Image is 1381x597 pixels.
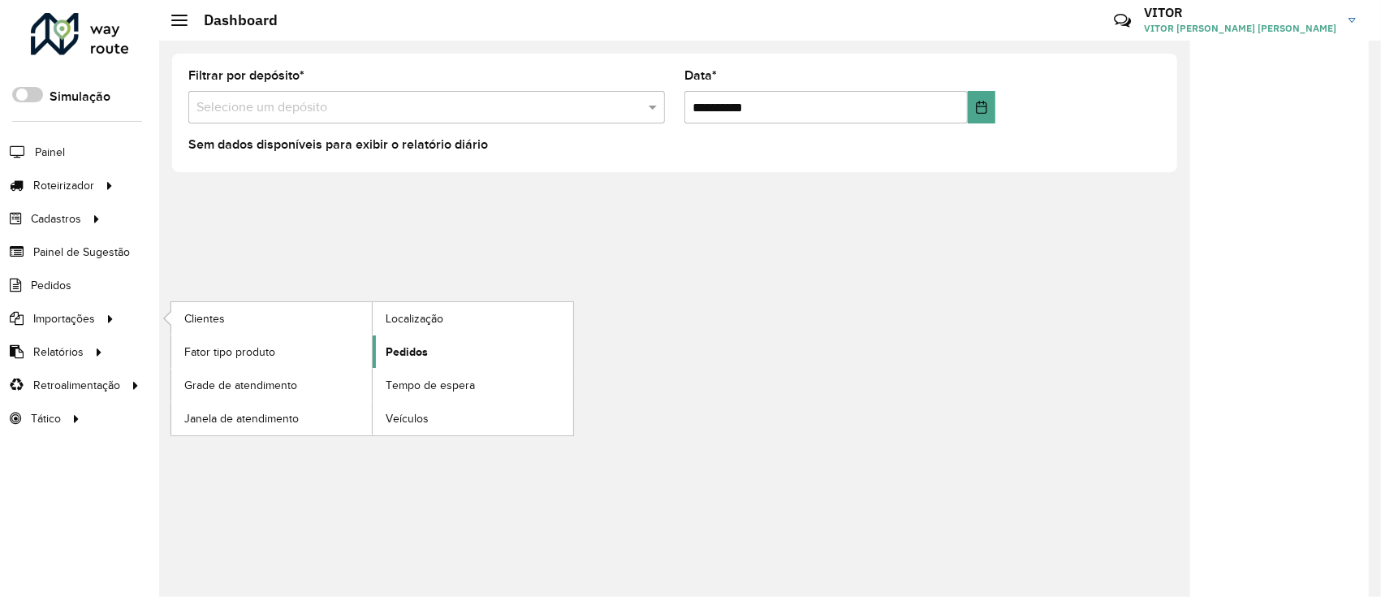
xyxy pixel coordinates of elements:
span: Fator tipo produto [184,344,275,361]
span: Roteirizador [33,177,94,194]
a: Contato Rápido [1105,3,1140,38]
span: Cadastros [31,210,81,227]
span: Pedidos [31,277,71,294]
h2: Dashboard [188,11,278,29]
span: Tempo de espera [386,377,475,394]
span: Clientes [184,310,225,327]
span: Importações [33,310,95,327]
span: Localização [386,310,443,327]
span: Retroalimentação [33,377,120,394]
span: Painel [35,144,65,161]
span: Grade de atendimento [184,377,297,394]
label: Simulação [50,87,110,106]
button: Choose Date [968,91,995,123]
h3: VITOR [1144,5,1336,20]
span: Relatórios [33,344,84,361]
a: Localização [373,302,573,335]
span: Janela de atendimento [184,410,299,427]
span: Veículos [386,410,429,427]
a: Pedidos [373,335,573,368]
span: Pedidos [386,344,428,361]
a: Grade de atendimento [171,369,372,401]
a: Janela de atendimento [171,402,372,435]
label: Data [684,66,717,85]
a: Tempo de espera [373,369,573,401]
span: VITOR [PERSON_NAME] [PERSON_NAME] [1144,21,1336,36]
a: Fator tipo produto [171,335,372,368]
label: Sem dados disponíveis para exibir o relatório diário [188,135,488,154]
label: Filtrar por depósito [188,66,304,85]
span: Painel de Sugestão [33,244,130,261]
a: Veículos [373,402,573,435]
span: Tático [31,410,61,427]
a: Clientes [171,302,372,335]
